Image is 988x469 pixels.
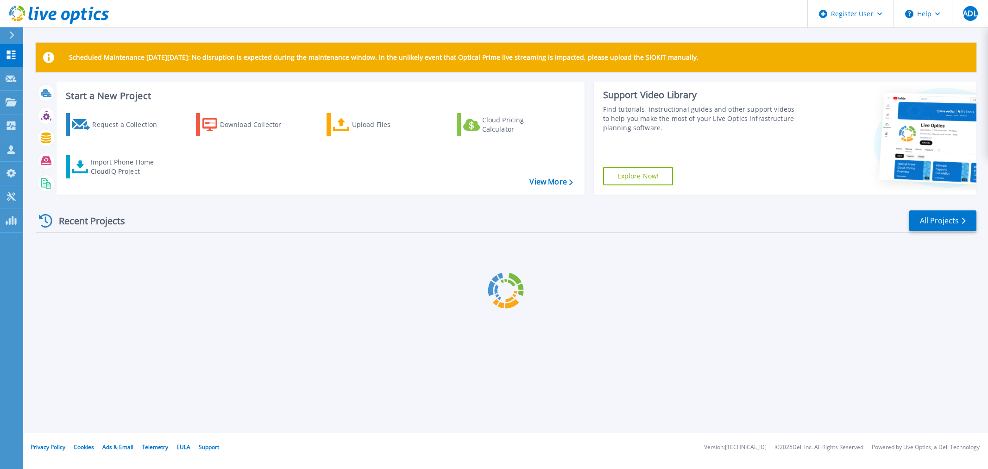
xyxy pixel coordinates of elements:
[74,443,94,451] a: Cookies
[142,443,168,451] a: Telemetry
[69,54,699,61] p: Scheduled Maintenance [DATE][DATE]: No disruption is expected during the maintenance window. In t...
[529,177,573,186] a: View More
[102,443,133,451] a: Ads & Email
[91,158,163,176] div: Import Phone Home CloudIQ Project
[176,443,190,451] a: EULA
[963,10,977,17] span: ADL
[196,113,299,136] a: Download Collector
[220,115,294,134] div: Download Collector
[704,444,767,450] li: Version: [TECHNICAL_ID]
[199,443,219,451] a: Support
[775,444,863,450] li: © 2025 Dell Inc. All Rights Reserved
[31,443,65,451] a: Privacy Policy
[482,115,556,134] div: Cloud Pricing Calculator
[66,113,169,136] a: Request a Collection
[603,167,673,185] a: Explore Now!
[872,444,980,450] li: Powered by Live Optics, a Dell Technology
[36,209,138,232] div: Recent Projects
[457,113,560,136] a: Cloud Pricing Calculator
[603,89,799,101] div: Support Video Library
[603,105,799,133] div: Find tutorials, instructional guides and other support videos to help you make the most of your L...
[327,113,430,136] a: Upload Files
[66,91,573,101] h3: Start a New Project
[352,115,426,134] div: Upload Files
[909,210,976,231] a: All Projects
[92,115,166,134] div: Request a Collection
